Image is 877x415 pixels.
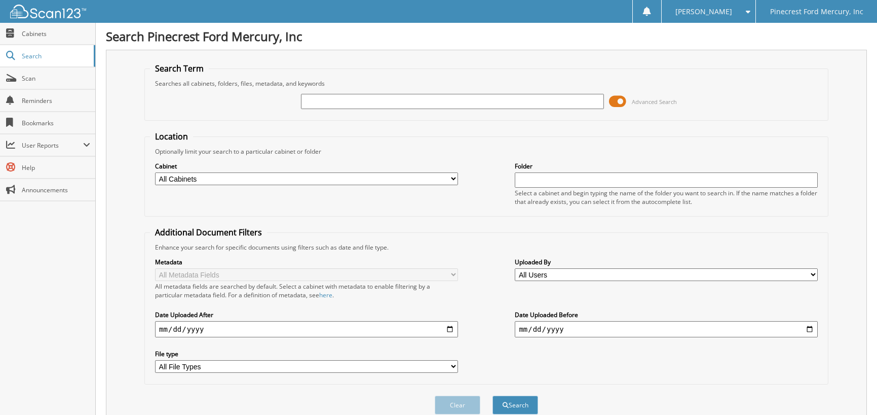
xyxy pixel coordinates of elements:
[10,5,86,18] img: scan123-logo-white.svg
[515,258,818,266] label: Uploaded By
[675,9,732,15] span: [PERSON_NAME]
[150,131,193,142] legend: Location
[632,98,677,106] span: Advanced Search
[22,163,90,172] span: Help
[515,310,818,319] label: Date Uploaded Before
[22,52,89,60] span: Search
[22,29,90,38] span: Cabinets
[22,186,90,194] span: Announcements
[22,74,90,83] span: Scan
[22,96,90,105] span: Reminders
[150,79,823,88] div: Searches all cabinets, folders, files, metadata, and keywords
[155,162,458,170] label: Cabinet
[22,119,90,127] span: Bookmarks
[435,396,480,414] button: Clear
[155,321,458,337] input: start
[155,282,458,299] div: All metadata fields are searched by default. Select a cabinet with metadata to enable filtering b...
[515,162,818,170] label: Folder
[319,291,332,299] a: here
[492,396,538,414] button: Search
[155,258,458,266] label: Metadata
[150,227,267,238] legend: Additional Document Filters
[150,63,209,74] legend: Search Term
[155,350,458,358] label: File type
[150,243,823,252] div: Enhance your search for specific documents using filters such as date and file type.
[22,141,83,150] span: User Reports
[515,321,818,337] input: end
[155,310,458,319] label: Date Uploaded After
[150,147,823,156] div: Optionally limit your search to a particular cabinet or folder
[770,9,863,15] span: Pinecrest Ford Mercury, Inc
[106,28,867,45] h1: Search Pinecrest Ford Mercury, Inc
[515,189,818,206] div: Select a cabinet and begin typing the name of the folder you want to search in. If the name match...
